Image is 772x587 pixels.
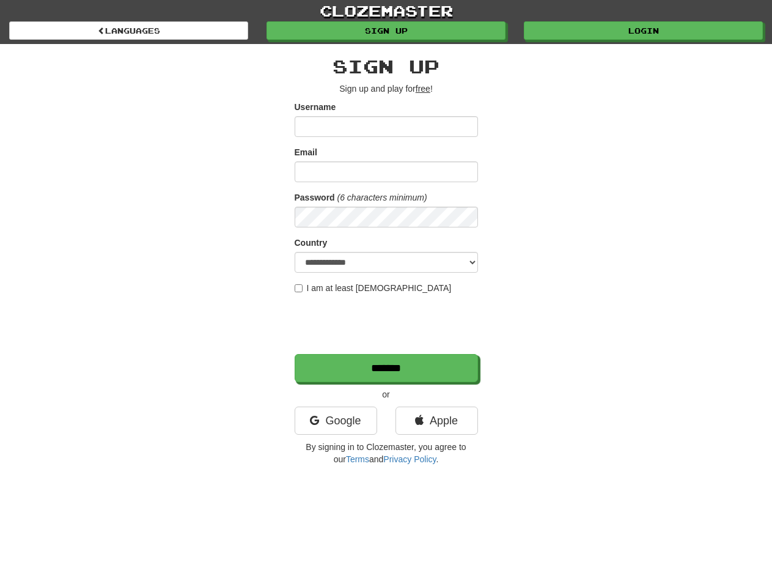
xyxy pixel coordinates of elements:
label: Password [295,191,335,204]
a: Terms [346,454,369,464]
p: By signing in to Clozemaster, you agree to our and . [295,441,478,465]
a: Apple [395,407,478,435]
a: Google [295,407,377,435]
label: Email [295,146,317,158]
a: Login [524,21,763,40]
p: or [295,388,478,401]
p: Sign up and play for ! [295,83,478,95]
a: Sign up [267,21,505,40]
h2: Sign up [295,56,478,76]
label: I am at least [DEMOGRAPHIC_DATA] [295,282,452,294]
input: I am at least [DEMOGRAPHIC_DATA] [295,284,303,292]
em: (6 characters minimum) [337,193,427,202]
iframe: reCAPTCHA [295,300,480,348]
a: Languages [9,21,248,40]
label: Username [295,101,336,113]
a: Privacy Policy [383,454,436,464]
label: Country [295,237,328,249]
u: free [416,84,430,94]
